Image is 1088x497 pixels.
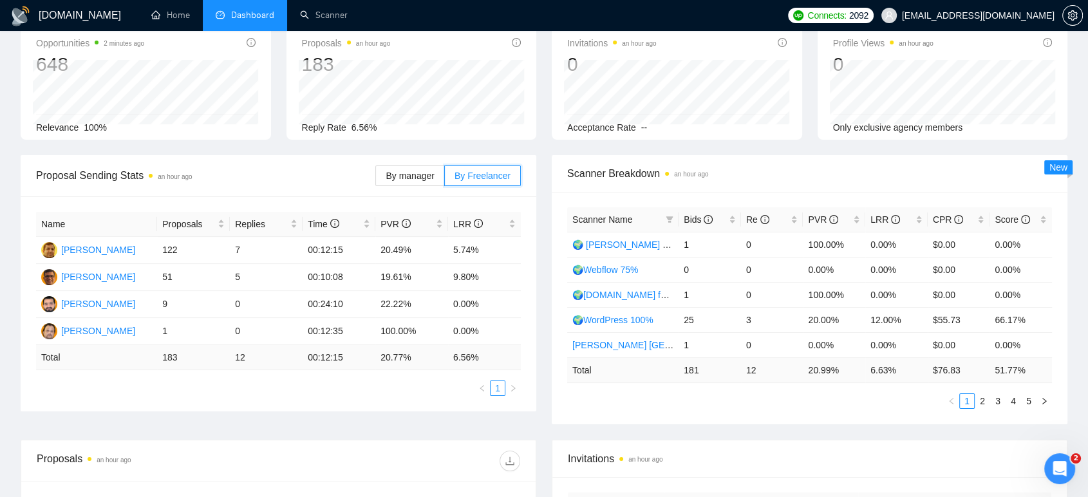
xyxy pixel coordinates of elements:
[505,380,521,396] li: Next Page
[1006,393,1021,409] li: 4
[509,384,517,392] span: right
[793,10,803,21] img: upwork-logo.png
[628,456,662,463] time: an hour ago
[865,357,928,382] td: 6.63 %
[41,244,135,254] a: SU[PERSON_NAME]
[375,264,448,291] td: 19.61%
[833,35,933,51] span: Profile Views
[572,340,837,350] a: [PERSON_NAME] [GEOGRAPHIC_DATA]-Only WordPress 100%
[1043,38,1052,47] span: info-circle
[928,257,990,282] td: $0.00
[300,10,348,21] a: searchScanner
[865,307,928,332] td: 12.00%
[829,215,838,224] span: info-circle
[975,393,990,409] li: 2
[37,451,279,471] div: Proposals
[1021,393,1036,409] li: 5
[572,239,716,250] a: 🌍 [PERSON_NAME] 75% to 100%
[448,237,521,264] td: 5.74%
[308,219,339,229] span: Time
[1062,10,1083,21] a: setting
[352,122,377,133] span: 6.56%
[567,35,656,51] span: Invitations
[157,291,230,318] td: 9
[741,257,803,282] td: 0
[990,257,1052,282] td: 0.00%
[928,357,990,382] td: $ 76.83
[448,291,521,318] td: 0.00%
[641,122,647,133] span: --
[990,332,1052,357] td: 0.00%
[1036,393,1052,409] li: Next Page
[380,219,411,229] span: PVR
[666,216,673,223] span: filter
[41,298,135,308] a: MT[PERSON_NAME]
[807,8,846,23] span: Connects:
[803,357,865,382] td: 20.99 %
[960,394,974,408] a: 1
[622,40,656,47] time: an hour ago
[41,242,57,258] img: SU
[1063,10,1082,21] span: setting
[849,8,868,23] span: 2092
[572,290,702,300] a: 🌍[DOMAIN_NAME] for Kamran
[808,214,838,225] span: PVR
[97,456,131,464] time: an hour ago
[679,357,741,382] td: 181
[928,307,990,332] td: $55.73
[933,214,963,225] span: CPR
[157,212,230,237] th: Proposals
[885,11,894,20] span: user
[303,345,375,370] td: 00:12:15
[474,380,490,396] li: Previous Page
[303,318,375,345] td: 00:12:35
[567,122,636,133] span: Acceptance Rate
[679,257,741,282] td: 0
[302,52,391,77] div: 183
[500,456,520,466] span: download
[803,307,865,332] td: 20.00%
[162,217,215,231] span: Proposals
[833,122,963,133] span: Only exclusive agency members
[157,345,230,370] td: 183
[990,393,1006,409] li: 3
[1036,393,1052,409] button: right
[230,264,303,291] td: 5
[231,10,274,21] span: Dashboard
[679,232,741,257] td: 1
[448,345,521,370] td: 6.56 %
[865,232,928,257] td: 0.00%
[402,219,411,228] span: info-circle
[995,214,1029,225] span: Score
[356,40,390,47] time: an hour ago
[778,38,787,47] span: info-circle
[84,122,107,133] span: 100%
[928,332,990,357] td: $0.00
[157,264,230,291] td: 51
[36,52,144,77] div: 648
[928,232,990,257] td: $0.00
[216,10,225,19] span: dashboard
[959,393,975,409] li: 1
[230,318,303,345] td: 0
[303,291,375,318] td: 00:24:10
[990,232,1052,257] td: 0.00%
[104,40,144,47] time: 2 minutes ago
[865,257,928,282] td: 0.00%
[41,323,57,339] img: K
[474,380,490,396] button: left
[568,451,1051,467] span: Invitations
[899,40,933,47] time: an hour ago
[990,307,1052,332] td: 66.17%
[741,332,803,357] td: 0
[865,332,928,357] td: 0.00%
[1006,394,1020,408] a: 4
[803,282,865,307] td: 100.00%
[386,171,434,181] span: By manager
[375,318,448,345] td: 100.00%
[865,282,928,307] td: 0.00%
[567,52,656,77] div: 0
[975,394,990,408] a: 2
[230,291,303,318] td: 0
[944,393,959,409] li: Previous Page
